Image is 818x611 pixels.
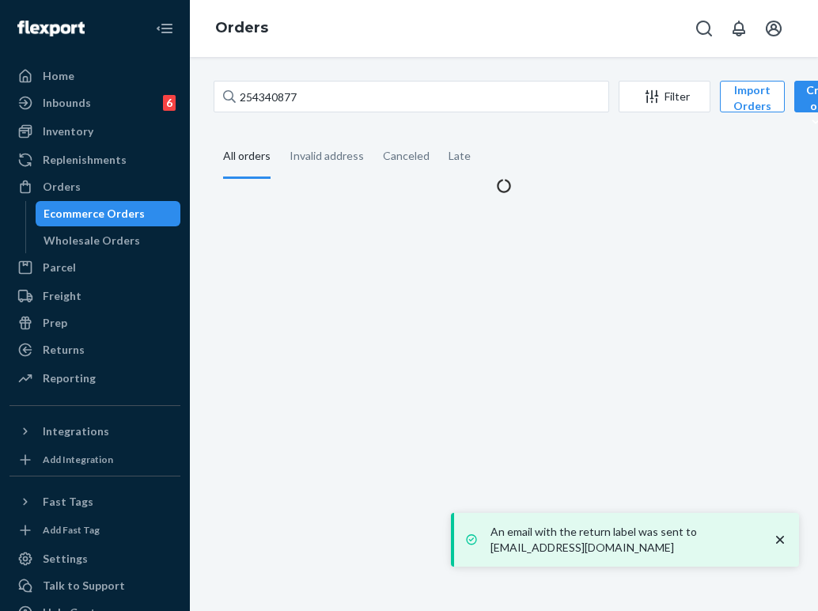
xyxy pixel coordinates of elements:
button: Import Orders [720,81,785,112]
button: Integrations [9,419,180,444]
div: Parcel [43,260,76,275]
div: Wholesale Orders [44,233,140,249]
ol: breadcrumbs [203,6,281,51]
iframe: Opens a widget where you can chat to one of our agents [715,564,802,603]
svg: close toast [772,532,788,548]
a: Orders [9,174,180,199]
div: Talk to Support [43,578,125,594]
div: Fast Tags [43,494,93,510]
button: Open Search Box [688,13,720,44]
input: Search orders [214,81,609,112]
img: Flexport logo [17,21,85,36]
button: Open notifications [723,13,755,44]
a: Settings [9,546,180,571]
div: Canceled [383,135,430,176]
a: Orders [215,19,268,36]
a: Freight [9,283,180,309]
button: Close Navigation [149,13,180,44]
a: Ecommerce Orders [36,201,181,226]
p: An email with the return label was sent to [EMAIL_ADDRESS][DOMAIN_NAME] [490,524,756,556]
div: Prep [43,315,67,331]
a: Inventory [9,119,180,144]
div: 6 [163,95,176,111]
a: Replenishments [9,147,180,173]
div: Reporting [43,370,96,386]
div: Settings [43,551,88,567]
a: Add Fast Tag [9,521,180,540]
div: Returns [43,342,85,358]
a: Parcel [9,255,180,280]
a: Reporting [9,366,180,391]
div: Replenishments [43,152,127,168]
div: Late [449,135,471,176]
div: Invalid address [290,135,364,176]
a: Add Integration [9,450,180,469]
div: All orders [223,135,271,179]
div: Ecommerce Orders [44,206,145,222]
div: Filter [619,89,710,104]
a: Wholesale Orders [36,228,181,253]
div: Add Integration [43,453,113,466]
a: Prep [9,310,180,336]
div: Orders [43,179,81,195]
div: Home [43,68,74,84]
button: Open account menu [758,13,790,44]
div: Inventory [43,123,93,139]
div: Add Fast Tag [43,523,100,537]
div: Freight [43,288,81,304]
button: Filter [619,81,710,112]
a: Inbounds6 [9,90,180,116]
button: Fast Tags [9,489,180,514]
a: Home [9,63,180,89]
button: Talk to Support [9,573,180,598]
div: Inbounds [43,95,91,111]
a: Returns [9,337,180,362]
div: Integrations [43,423,109,439]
